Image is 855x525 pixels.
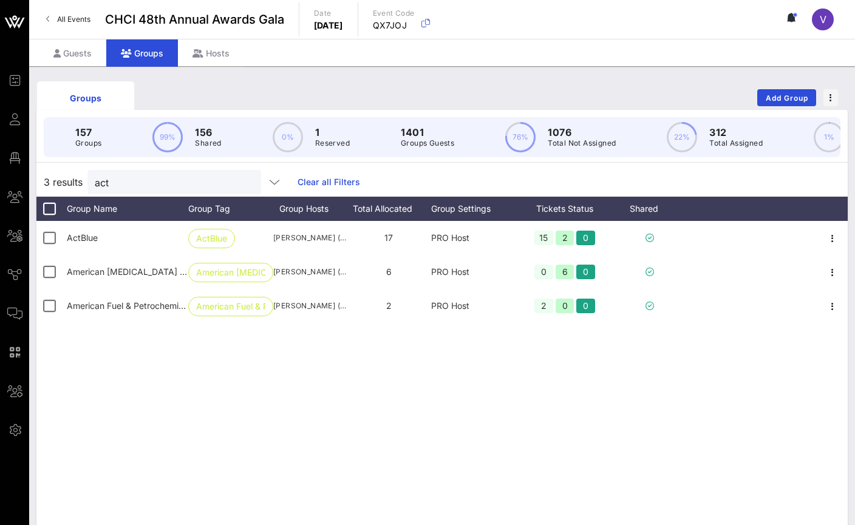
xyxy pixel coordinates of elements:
[534,265,553,279] div: 0
[431,221,516,255] div: PRO Host
[613,197,686,221] div: Shared
[273,266,346,278] span: [PERSON_NAME] ([PERSON_NAME][EMAIL_ADDRESS][MEDICAL_DATA][DOMAIN_NAME])
[548,137,616,149] p: Total Not Assigned
[386,266,392,277] span: 6
[757,89,816,106] button: Add Group
[386,300,392,311] span: 2
[556,265,574,279] div: 6
[314,7,343,19] p: Date
[576,231,595,245] div: 0
[384,232,393,243] span: 17
[57,15,90,24] span: All Events
[298,175,360,189] a: Clear all Filters
[67,266,347,277] span: American Cancer Society Cancer Action Network
[67,300,251,311] span: American Fuel & Petrochemical Manufacturers
[39,39,106,67] div: Guests
[534,231,553,245] div: 15
[273,300,346,312] span: [PERSON_NAME] ([EMAIL_ADDRESS][DOMAIN_NAME])
[765,93,809,103] span: Add Group
[106,39,178,67] div: Groups
[431,197,516,221] div: Group Settings
[315,125,350,140] p: 1
[44,175,83,189] span: 3 results
[196,263,265,282] span: American [MEDICAL_DATA] S…
[196,297,265,316] span: American Fuel & P…
[39,10,98,29] a: All Events
[178,39,244,67] div: Hosts
[273,197,346,221] div: Group Hosts
[548,125,616,140] p: 1076
[556,231,574,245] div: 2
[576,299,595,313] div: 0
[196,229,227,248] span: ActBlue
[195,137,221,149] p: Shared
[431,255,516,289] div: PRO Host
[373,7,415,19] p: Event Code
[67,197,188,221] div: Group Name
[812,8,834,30] div: V
[346,197,431,221] div: Total Allocated
[195,125,221,140] p: 156
[373,19,415,32] p: QX7JOJ
[534,299,553,313] div: 2
[401,137,454,149] p: Groups Guests
[516,197,613,221] div: Tickets Status
[315,137,350,149] p: Reserved
[314,19,343,32] p: [DATE]
[46,92,125,104] div: Groups
[105,10,284,29] span: CHCI 48th Annual Awards Gala
[709,125,763,140] p: 312
[75,125,101,140] p: 157
[401,125,454,140] p: 1401
[556,299,574,313] div: 0
[820,13,826,25] span: V
[709,137,763,149] p: Total Assigned
[188,197,273,221] div: Group Tag
[576,265,595,279] div: 0
[67,232,98,243] span: ActBlue
[273,232,346,244] span: [PERSON_NAME] ([EMAIL_ADDRESS][DOMAIN_NAME])
[431,289,516,323] div: PRO Host
[75,137,101,149] p: Groups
